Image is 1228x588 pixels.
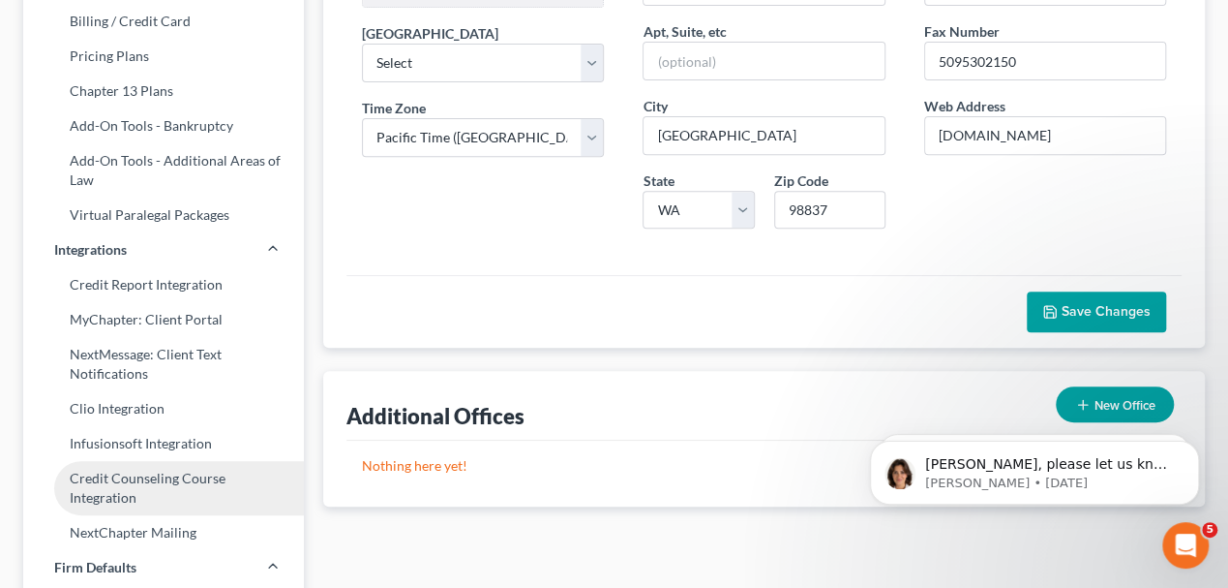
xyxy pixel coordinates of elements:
input: XXXXX [774,191,885,230]
a: Clio Integration [23,391,304,426]
iframe: Intercom notifications message [841,400,1228,536]
label: Zip Code [774,170,828,191]
a: Virtual Paralegal Packages [23,198,304,232]
a: Credit Report Integration [23,267,304,302]
label: City [643,96,667,116]
a: Pricing Plans [23,39,304,74]
span: Integrations [54,240,127,260]
label: Fax Number [924,21,1000,42]
span: Save Changes [1062,303,1151,320]
button: Save Changes [1027,292,1166,332]
a: Add-On Tools - Additional Areas of Law [23,143,304,198]
a: MyChapter: Client Portal [23,302,304,337]
a: NextChapter Mailing [23,515,304,550]
label: State [643,170,674,191]
a: Firm Defaults [23,550,304,585]
a: Add-On Tools - Bankruptcy [23,108,304,143]
span: Firm Defaults [54,558,136,577]
a: Integrations [23,232,304,267]
input: Enter fax... [925,43,1165,79]
input: (optional) [644,43,884,79]
input: Enter web address.... [925,117,1165,154]
a: Billing / Credit Card [23,4,304,39]
a: Credit Counseling Course Integration [23,461,304,515]
a: Infusionsoft Integration [23,426,304,461]
label: Web Address [924,96,1005,116]
a: NextMessage: Client Text Notifications [23,337,304,391]
label: Apt, Suite, etc [643,21,726,42]
button: New Office [1056,387,1174,422]
div: Additional Offices [346,402,524,430]
span: 5 [1202,522,1217,538]
label: [GEOGRAPHIC_DATA] [362,23,498,44]
a: Chapter 13 Plans [23,74,304,108]
input: Enter city... [644,117,884,154]
label: Time Zone [362,98,426,118]
iframe: Intercom live chat [1162,522,1209,569]
p: Nothing here yet! [362,456,1166,476]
